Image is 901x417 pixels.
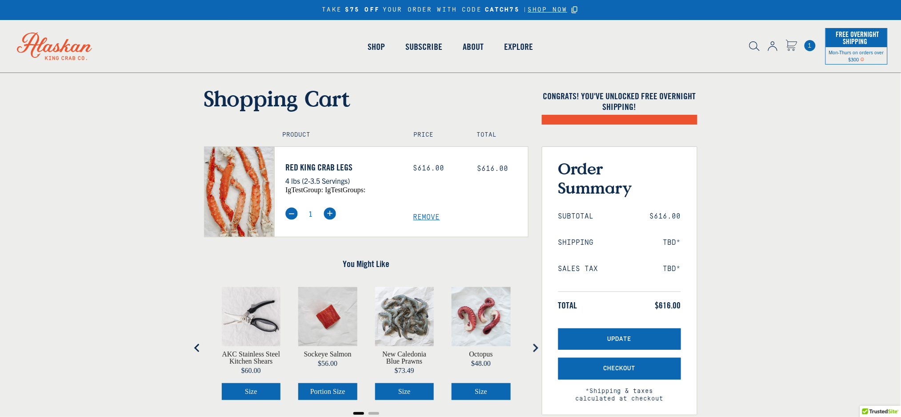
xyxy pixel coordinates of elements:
div: $616.00 [413,164,464,173]
div: TAKE YOUR ORDER WITH CODE | [322,5,579,15]
span: Mon-Thurs on orders over $300 [829,49,884,62]
img: search [749,41,760,51]
span: SHOP NOW [528,6,567,13]
span: $73.49 [395,367,414,374]
button: Checkout [558,358,681,380]
span: igTestGroup: [285,186,323,194]
button: Go to page 2 [368,412,379,415]
span: Update [608,336,632,343]
button: Update [558,328,681,350]
button: Select New Caledonia Blue Prawns size [375,383,434,400]
h4: Product [282,131,395,139]
img: plus [324,207,336,220]
button: Select AKC Stainless Steel Kitchen Shears size [222,383,281,400]
span: Portion Size [310,388,345,395]
a: About [453,21,494,72]
span: $56.00 [318,360,337,367]
h3: Order Summary [558,159,681,197]
a: Cart [805,40,816,51]
a: Subscribe [395,21,453,72]
span: $48.00 [471,360,491,367]
img: Caledonia blue prawns on parchment paper [375,287,434,346]
div: product [289,278,366,409]
img: Octopus on parchment paper. [452,287,511,346]
span: Checkout [604,365,636,372]
span: Sales Tax [558,265,598,273]
button: Go to last slide [188,339,206,357]
a: Explore [494,21,543,72]
a: View Sockeye Salmon [304,351,352,358]
img: account [768,41,777,51]
a: Shop [357,21,395,72]
h4: Congrats! You've unlocked FREE OVERNIGHT SHIPPING! [542,91,697,112]
a: SHOP NOW [528,6,567,14]
a: View AKC Stainless Steel Kitchen Shears [222,351,281,365]
h4: Total [477,131,520,139]
span: $616.00 [650,212,681,221]
img: AKC Stainless Steel Kitchen Shears [222,287,281,346]
span: 1 [805,40,816,51]
span: Free Overnight Shipping [834,28,879,48]
a: View Octopus [469,351,493,358]
strong: CATCH75 [485,6,520,14]
button: Select Octopus size [452,383,511,400]
span: Size [398,388,411,395]
span: $616.00 [655,300,681,311]
span: Size [475,388,487,395]
span: Total [558,300,577,311]
span: Size [245,388,257,395]
p: 4 lbs (2-3.5 Servings) [285,175,400,186]
button: Go to page 1 [353,412,364,415]
img: Red King Crab Legs - 4 lbs (2-3.5 Servings) [204,147,274,237]
span: $616.00 [477,165,509,173]
button: Next slide [526,339,544,357]
ul: Select a slide to show [204,409,529,416]
strong: $75 OFF [345,6,380,14]
h1: Shopping Cart [204,85,529,111]
div: product [443,278,520,409]
button: Select Sockeye Salmon portion size [298,383,357,400]
span: Subtotal [558,212,594,221]
img: minus [285,207,298,220]
div: product [366,278,443,409]
img: Alaskan King Crab Co. logo [4,20,104,73]
span: Shipping Notice Icon [861,56,865,62]
span: igTestGroups: [325,186,365,194]
a: View New Caledonia Blue Prawns [375,351,434,365]
h4: You Might Like [204,259,529,269]
a: Remove [413,213,528,222]
span: $60.00 [241,367,261,374]
span: Shipping [558,239,594,247]
span: *Shipping & taxes calculated at checkout [558,380,681,403]
a: Red King Crab Legs [285,162,400,173]
h4: Price [414,131,457,139]
a: Cart [786,40,797,53]
img: Sockeye Salmon [298,287,357,346]
div: product [213,278,290,409]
